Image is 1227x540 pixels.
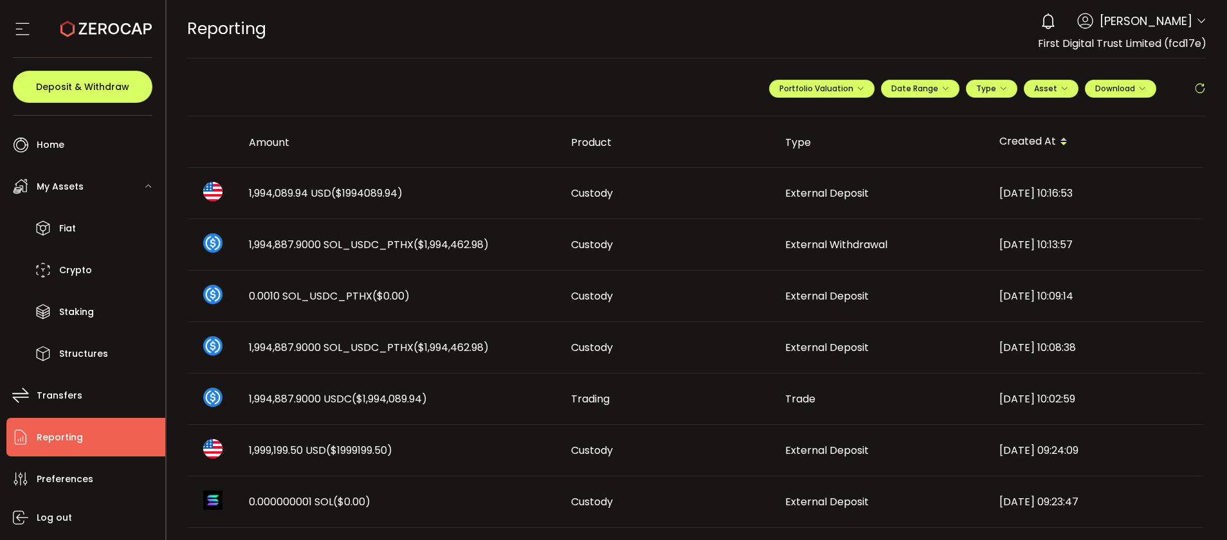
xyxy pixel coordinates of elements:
span: Staking [59,303,94,321]
span: External Deposit [785,289,869,303]
span: Type [976,83,1007,94]
span: Custody [571,340,613,355]
span: ($1,994,089.94) [352,392,427,406]
span: Trading [571,392,610,406]
img: sol_portfolio.png [203,491,223,510]
span: Custody [571,443,613,458]
span: Download [1095,83,1146,94]
img: sol_usdc_pthx_portfolio.png [203,233,223,253]
div: [DATE] 09:24:09 [989,443,1203,458]
span: Custody [571,289,613,303]
span: Custody [571,237,613,252]
img: sol_usdc_pthx_portfolio.png [203,285,223,304]
div: Amount [239,135,561,150]
iframe: Chat Widget [1163,478,1227,540]
span: Log out [37,509,72,527]
div: [DATE] 10:08:38 [989,340,1203,355]
span: ($1999199.50) [326,443,392,458]
button: Type [966,80,1017,98]
span: Fiat [59,219,76,238]
span: Preferences [37,470,93,489]
span: External Deposit [785,186,869,201]
img: sol_usdc_pthx_portfolio.png [203,336,223,355]
span: Transfers [37,386,82,405]
span: External Deposit [785,494,869,509]
span: Crypto [59,261,92,280]
span: [PERSON_NAME] [1100,12,1192,30]
span: 0.000000001 SOL [249,494,370,509]
span: ($1994089.94) [331,186,403,201]
button: Portfolio Valuation [769,80,875,98]
div: [DATE] 09:23:47 [989,494,1203,509]
button: Deposit & Withdraw [13,71,152,103]
span: Trade [785,392,815,406]
span: 0.0010 SOL_USDC_PTHX [249,289,410,303]
span: Reporting [187,17,266,40]
img: usdc_portfolio.svg [203,388,223,407]
div: [DATE] 10:13:57 [989,237,1203,252]
div: [DATE] 10:09:14 [989,289,1203,303]
div: Product [561,135,775,150]
span: Custody [571,494,613,509]
span: External Deposit [785,443,869,458]
img: usd_portfolio.svg [203,439,223,458]
span: External Withdrawal [785,237,887,252]
button: Asset [1024,80,1078,98]
span: Home [37,136,64,154]
span: 1,994,887.9000 USDC [249,392,427,406]
span: Asset [1034,83,1057,94]
span: Portfolio Valuation [779,83,864,94]
span: Date Range [891,83,949,94]
button: Date Range [881,80,959,98]
img: usd_portfolio.svg [203,182,223,201]
div: Created At [989,131,1203,153]
span: ($0.00) [372,289,410,303]
span: 1,999,199.50 USD [249,443,392,458]
span: Reporting [37,428,83,447]
span: Structures [59,345,108,363]
span: 1,994,887.9000 SOL_USDC_PTHX [249,340,489,355]
span: External Deposit [785,340,869,355]
span: 1,994,887.9000 SOL_USDC_PTHX [249,237,489,252]
span: ($1,994,462.98) [414,237,489,252]
span: ($0.00) [333,494,370,509]
span: Custody [571,186,613,201]
span: First Digital Trust Limited (fcd17e) [1038,36,1206,51]
div: [DATE] 10:02:59 [989,392,1203,406]
div: [DATE] 10:16:53 [989,186,1203,201]
span: 1,994,089.94 USD [249,186,403,201]
div: Type [775,135,989,150]
span: Deposit & Withdraw [36,82,129,91]
span: ($1,994,462.98) [414,340,489,355]
button: Download [1085,80,1156,98]
span: My Assets [37,177,84,196]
